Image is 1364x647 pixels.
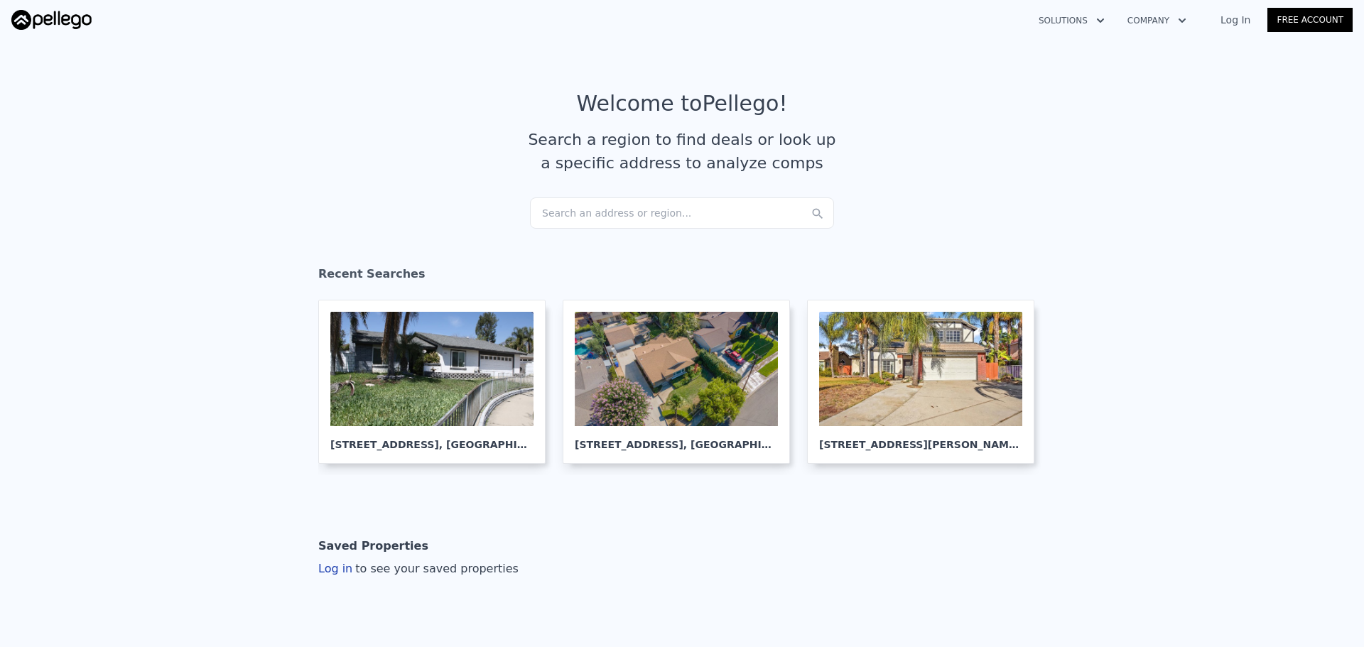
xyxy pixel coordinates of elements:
[318,532,428,560] div: Saved Properties
[318,560,519,577] div: Log in
[563,300,801,464] a: [STREET_ADDRESS], [GEOGRAPHIC_DATA]
[318,300,557,464] a: [STREET_ADDRESS], [GEOGRAPHIC_DATA]
[11,10,92,30] img: Pellego
[352,562,519,575] span: to see your saved properties
[318,254,1046,300] div: Recent Searches
[523,128,841,175] div: Search a region to find deals or look up a specific address to analyze comps
[530,197,834,229] div: Search an address or region...
[577,91,788,116] div: Welcome to Pellego !
[575,426,778,452] div: [STREET_ADDRESS] , [GEOGRAPHIC_DATA]
[819,426,1022,452] div: [STREET_ADDRESS][PERSON_NAME] , Rialto
[330,426,534,452] div: [STREET_ADDRESS] , [GEOGRAPHIC_DATA]
[807,300,1046,464] a: [STREET_ADDRESS][PERSON_NAME], Rialto
[1027,8,1116,33] button: Solutions
[1267,8,1353,32] a: Free Account
[1116,8,1198,33] button: Company
[1203,13,1267,27] a: Log In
